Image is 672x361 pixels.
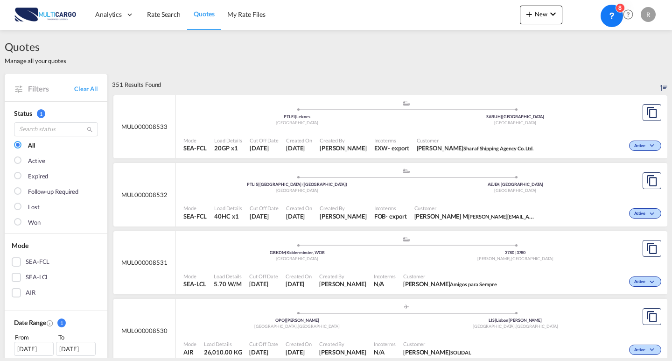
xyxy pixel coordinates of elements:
[501,114,502,119] span: |
[646,311,658,322] md-icon: assets/icons/custom/copyQuote.svg
[14,333,98,356] span: From To [DATE][DATE]
[28,218,41,227] div: Won
[620,7,636,22] span: Help
[414,205,536,212] span: Customer
[646,107,658,118] md-icon: assets/icons/custom/copyQuote.svg
[634,347,648,354] span: Active
[183,348,196,356] span: AIR
[374,144,409,152] div: EXW export
[489,318,542,323] span: LIS Lisbon [PERSON_NAME]
[276,188,318,193] span: [GEOGRAPHIC_DATA]
[95,10,122,19] span: Analytics
[477,256,511,261] span: [PERSON_NAME]
[524,10,559,18] span: New
[250,144,279,152] span: 22 Sep 2025
[37,109,45,118] span: 1
[249,273,278,280] span: Cut Off Date
[249,348,278,356] span: 22 Sep 2025
[204,348,242,356] span: 26,010.00 KG
[249,340,278,347] span: Cut Off Date
[473,324,516,329] span: [GEOGRAPHIC_DATA]
[14,122,98,136] input: Search status
[28,84,74,94] span: Filters
[374,137,409,144] span: Incoterms
[14,333,55,342] div: From
[374,144,388,152] div: EXW
[494,188,536,193] span: [GEOGRAPHIC_DATA]
[28,187,78,197] div: Follow-up Required
[641,7,656,22] div: R
[121,326,168,335] span: MUL000008530
[643,308,661,325] button: Copy Quote
[214,137,242,144] span: Load Details
[56,342,96,356] div: [DATE]
[28,172,48,181] div: Expired
[403,273,497,280] span: Customer
[499,182,501,187] span: |
[121,258,168,267] span: MUL000008531
[401,101,412,106] md-icon: assets/icons/custom/ship-fill.svg
[286,144,312,152] span: 22 Sep 2025
[14,109,98,118] div: Status 1
[648,280,659,285] md-icon: icon-chevron-down
[12,257,100,267] md-checkbox: SEA-FCL
[247,182,347,187] span: PTLIS [GEOGRAPHIC_DATA] ([GEOGRAPHIC_DATA])
[286,348,312,356] span: 22 Sep 2025
[12,273,100,282] md-checkbox: SEA-LCL
[26,288,35,297] div: AIR
[183,137,207,144] span: Mode
[214,205,242,212] span: Load Details
[629,345,661,355] div: Change Status Here
[417,137,534,144] span: Customer
[286,280,312,288] span: 22 Sep 2025
[298,324,340,329] span: [GEOGRAPHIC_DATA]
[660,74,667,95] div: Sort by: Created On
[214,273,242,280] span: Load Details
[28,141,35,150] div: All
[648,212,659,217] md-icon: icon-chevron-down
[183,273,206,280] span: Mode
[14,342,54,356] div: [DATE]
[643,104,661,121] button: Copy Quote
[646,175,658,186] md-icon: assets/icons/custom/copyQuote.svg
[254,324,297,329] span: [GEOGRAPHIC_DATA]
[286,205,312,212] span: Created On
[414,212,536,220] span: Midhun M midhun.dxb@marventoshipping.com
[113,231,667,295] div: MUL000008531 assets/icons/custom/ship-fill.svgassets/icons/custom/roll-o-plane.svgOriginKiddermin...
[250,212,279,220] span: 22 Sep 2025
[450,281,497,287] span: Amigos para Sempre
[284,114,310,119] span: PTLEI Leixoes
[276,256,318,261] span: [GEOGRAPHIC_DATA]
[14,4,77,25] img: 82db67801a5411eeacfdbd8acfa81e61.png
[643,172,661,189] button: Copy Quote
[250,205,279,212] span: Cut Off Date
[468,212,590,220] span: [PERSON_NAME][EMAIL_ADDRESS][DOMAIN_NAME]
[297,324,298,329] span: ,
[643,240,661,257] button: Copy Quote
[270,250,325,255] span: GBKDM Kidderminster, WOR
[26,257,49,267] div: SEA-FCL
[648,347,659,353] md-icon: icon-chevron-down
[57,333,98,342] div: To
[385,212,406,220] div: - export
[320,137,367,144] span: Created By
[46,319,54,327] md-icon: Created On
[5,39,66,54] span: Quotes
[374,212,386,220] div: FOB
[648,143,659,149] md-icon: icon-chevron-down
[634,211,648,217] span: Active
[401,169,412,173] md-icon: assets/icons/custom/ship-fill.svg
[250,137,279,144] span: Cut Off Date
[121,122,168,131] span: MUL000008533
[319,348,366,356] span: Ricardo Macedo
[374,340,396,347] span: Incoterms
[401,304,412,309] md-icon: assets/icons/custom/roll-o-plane.svg
[12,288,100,297] md-checkbox: AIR
[524,8,535,20] md-icon: icon-plus 400-fg
[516,324,558,329] span: [GEOGRAPHIC_DATA]
[320,144,367,152] span: Ricardo Santos
[26,273,49,282] div: SEA-LCL
[374,212,407,220] div: FOB export
[505,250,516,255] span: 3780
[258,182,259,187] span: |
